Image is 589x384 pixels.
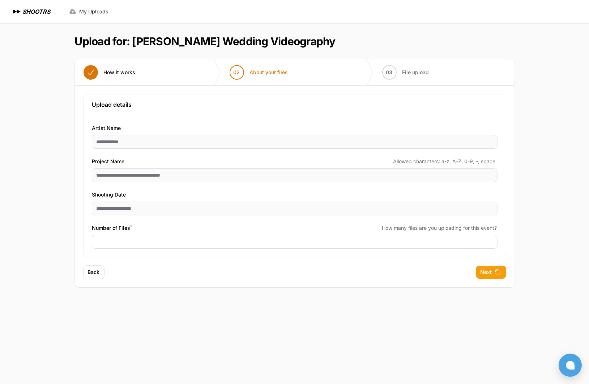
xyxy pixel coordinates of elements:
span: Back [88,269,100,276]
button: 03 File upload [374,59,438,85]
button: Back [84,266,104,279]
span: Allowed characters: a-z, A-Z, 0-9, -, space. [393,158,497,165]
button: Next [476,266,506,279]
img: SHOOTRS [12,7,22,16]
span: Number of Files [92,224,132,232]
button: How it works [75,59,144,85]
a: My Uploads [65,5,113,18]
h3: Upload details [92,100,497,109]
span: Shooting Date [92,190,126,199]
h1: Upload for: [PERSON_NAME] Wedding Videography [75,35,336,48]
button: Open chat window [559,354,582,377]
span: 02 [234,69,240,76]
span: How it works [104,69,136,76]
span: How many files are you uploading for this event? [382,224,497,232]
span: Next [481,269,492,276]
span: Artist Name [92,124,121,132]
h1: SHOOTRS [22,7,50,16]
span: File upload [402,69,429,76]
a: SHOOTRS SHOOTRS [12,7,50,16]
span: My Uploads [79,8,108,15]
button: 02 About your files [221,59,297,85]
span: 03 [386,69,393,76]
span: About your files [250,69,288,76]
span: Project Name [92,157,125,166]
